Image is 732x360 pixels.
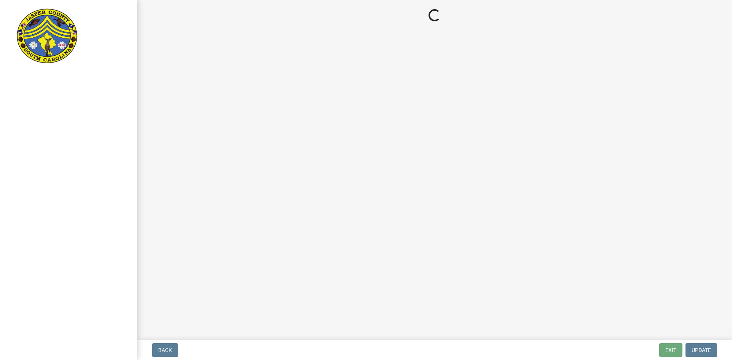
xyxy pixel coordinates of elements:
button: Exit [659,343,682,357]
span: Update [692,347,711,353]
button: Back [152,343,178,357]
img: Jasper County, South Carolina [15,8,79,65]
span: Back [158,347,172,353]
button: Update [685,343,717,357]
